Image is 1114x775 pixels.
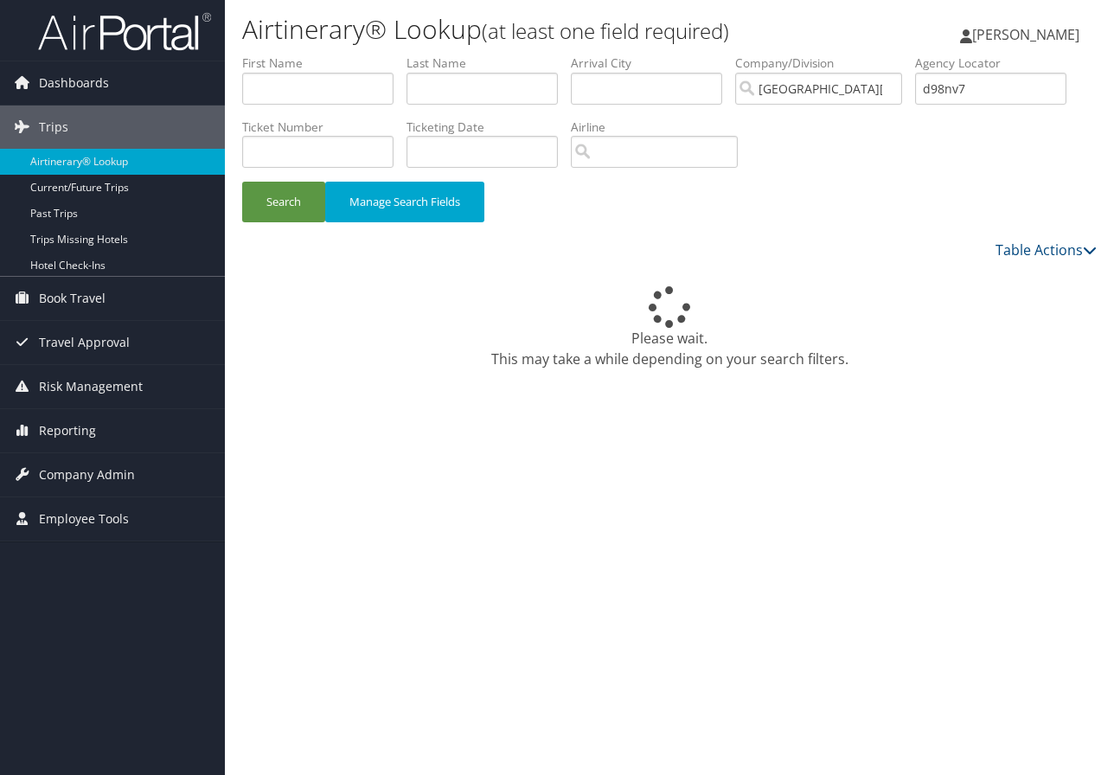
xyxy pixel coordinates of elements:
[482,16,729,45] small: (at least one field required)
[39,365,143,408] span: Risk Management
[39,61,109,105] span: Dashboards
[407,118,571,136] label: Ticketing Date
[39,321,130,364] span: Travel Approval
[735,54,915,72] label: Company/Division
[915,54,1079,72] label: Agency Locator
[242,118,407,136] label: Ticket Number
[242,286,1097,369] div: Please wait. This may take a while depending on your search filters.
[39,453,135,496] span: Company Admin
[242,54,407,72] label: First Name
[996,240,1097,259] a: Table Actions
[972,25,1079,44] span: [PERSON_NAME]
[38,11,211,52] img: airportal-logo.png
[39,497,129,541] span: Employee Tools
[571,118,751,136] label: Airline
[39,409,96,452] span: Reporting
[325,182,484,222] button: Manage Search Fields
[571,54,735,72] label: Arrival City
[242,182,325,222] button: Search
[407,54,571,72] label: Last Name
[242,11,812,48] h1: Airtinerary® Lookup
[39,106,68,149] span: Trips
[960,9,1097,61] a: [PERSON_NAME]
[39,277,106,320] span: Book Travel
